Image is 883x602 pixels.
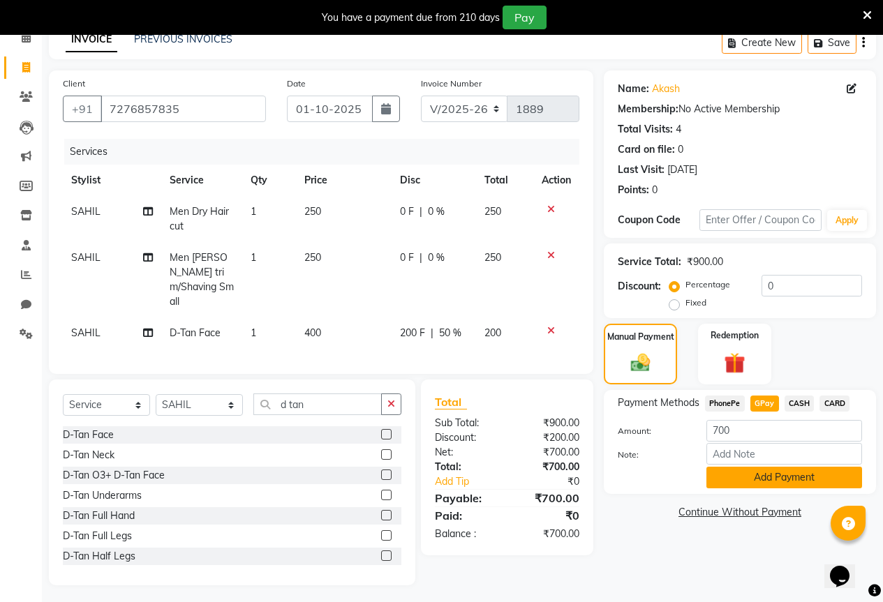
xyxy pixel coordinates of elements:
[424,445,507,460] div: Net:
[421,77,482,90] label: Invoice Number
[435,395,467,409] span: Total
[507,430,590,445] div: ₹200.00
[476,165,533,196] th: Total
[424,430,507,445] div: Discount:
[507,460,590,474] div: ₹700.00
[667,163,697,177] div: [DATE]
[618,255,681,269] div: Service Total:
[420,204,422,219] span: |
[439,326,461,340] span: 50 %
[827,210,867,231] button: Apply
[287,77,306,90] label: Date
[296,165,392,196] th: Price
[819,396,849,412] span: CARD
[64,139,590,165] div: Services
[63,529,132,543] div: D-Tan Full Legs
[251,251,256,264] span: 1
[521,474,590,489] div: ₹0
[304,251,321,264] span: 250
[687,255,723,269] div: ₹900.00
[161,165,242,196] th: Service
[392,165,476,196] th: Disc
[706,420,862,442] input: Amount
[424,507,507,524] div: Paid:
[424,416,507,430] div: Sub Total:
[722,32,802,54] button: Create New
[71,251,101,264] span: SAHIL
[711,329,759,342] label: Redemption
[618,396,699,410] span: Payment Methods
[134,33,232,45] a: PREVIOUS INVOICES
[484,326,501,339] span: 200
[253,393,382,415] input: Search or Scan
[507,490,590,506] div: ₹700.00
[420,250,422,265] span: |
[507,445,590,460] div: ₹700.00
[71,326,101,339] span: SAHIL
[685,296,706,309] label: Fixed
[63,468,165,483] div: D-Tan O3+ D-Tan Face
[63,448,114,462] div: D-Tan Neck
[304,326,321,339] span: 400
[66,27,117,52] a: INVOICE
[428,250,445,265] span: 0 %
[507,527,590,541] div: ₹700.00
[607,425,696,437] label: Amount:
[251,205,256,218] span: 1
[242,165,296,196] th: Qty
[63,96,102,122] button: +91
[484,205,501,218] span: 250
[676,122,681,137] div: 4
[824,546,869,588] iframe: chat widget
[705,396,745,412] span: PhonePe
[808,32,856,54] button: Save
[507,507,590,524] div: ₹0
[322,10,500,25] div: You have a payment due from 210 days
[607,505,873,520] a: Continue Without Payment
[507,416,590,430] div: ₹900.00
[785,396,815,412] span: CASH
[685,278,730,291] label: Percentage
[400,326,425,340] span: 200 F
[607,331,674,343] label: Manual Payment
[618,122,673,137] div: Total Visits:
[101,96,266,122] input: Search by Name/Mobile/Email/Code
[607,449,696,461] label: Note:
[431,326,433,340] span: |
[424,460,507,474] div: Total:
[484,251,501,264] span: 250
[400,250,414,265] span: 0 F
[424,490,507,506] div: Payable:
[63,509,135,523] div: D-Tan Full Hand
[699,209,822,231] input: Enter Offer / Coupon Code
[71,205,101,218] span: SAHIL
[652,82,680,96] a: Akash
[170,251,234,308] span: Men [PERSON_NAME] trim/Shaving Small
[618,102,862,116] div: No Active Membership
[170,205,229,232] span: Men Dry Hair cut
[618,213,699,227] div: Coupon Code
[618,82,649,96] div: Name:
[251,326,256,339] span: 1
[678,142,683,157] div: 0
[706,467,862,488] button: Add Payment
[63,549,135,564] div: D-Tan Half Legs
[718,350,752,376] img: _gift.svg
[706,443,862,465] input: Add Note
[170,326,221,339] span: D-Tan Face
[63,488,142,503] div: D-Tan Underarms
[618,163,665,177] div: Last Visit:
[652,183,658,197] div: 0
[428,204,445,219] span: 0 %
[400,204,414,219] span: 0 F
[618,279,661,294] div: Discount:
[424,527,507,541] div: Balance :
[533,165,579,196] th: Action
[503,6,547,29] button: Pay
[625,352,657,374] img: _cash.svg
[750,396,779,412] span: GPay
[618,102,678,116] div: Membership:
[424,474,521,489] a: Add Tip
[63,77,85,90] label: Client
[618,183,649,197] div: Points:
